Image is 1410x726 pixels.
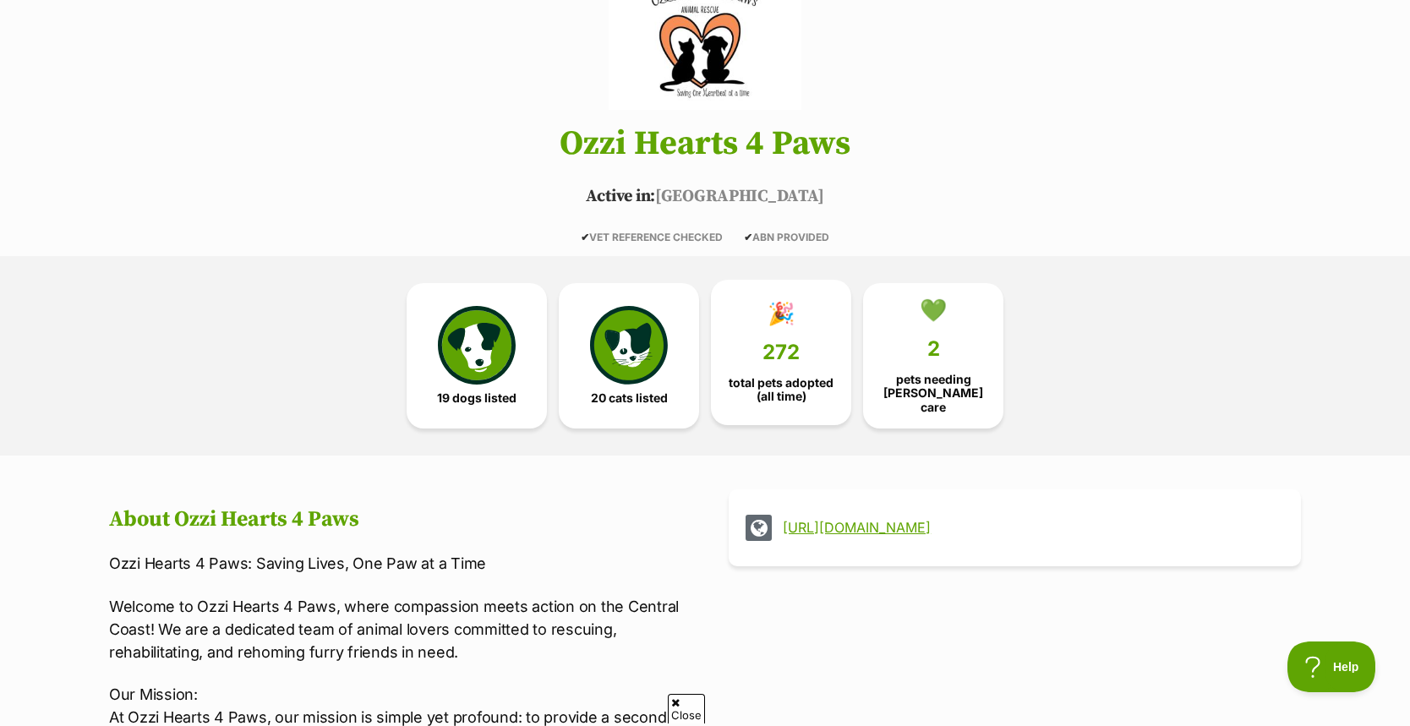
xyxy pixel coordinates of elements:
[581,231,723,243] span: VET REFERENCE CHECKED
[768,301,795,326] div: 🎉
[920,297,947,323] div: 💚
[407,283,547,429] a: 19 dogs listed
[725,376,837,403] span: total pets adopted (all time)
[927,337,940,361] span: 2
[744,231,829,243] span: ABN PROVIDED
[877,373,989,413] span: pets needing [PERSON_NAME] care
[668,694,705,723] span: Close
[109,595,681,663] p: Welcome to Ozzi Hearts 4 Paws, where compassion meets action on the Central Coast! We are a dedic...
[863,283,1003,429] a: 💚 2 pets needing [PERSON_NAME] care
[84,184,1326,210] p: [GEOGRAPHIC_DATA]
[109,552,681,575] p: Ozzi Hearts 4 Paws: Saving Lives, One Paw at a Time
[586,186,655,207] span: Active in:
[559,283,699,429] a: 20 cats listed
[762,341,800,364] span: 272
[711,280,851,425] a: 🎉 272 total pets adopted (all time)
[84,125,1326,162] h1: Ozzi Hearts 4 Paws
[437,391,516,405] span: 19 dogs listed
[744,231,752,243] icon: ✔
[591,391,668,405] span: 20 cats listed
[590,306,668,384] img: cat-icon-068c71abf8fe30c970a85cd354bc8e23425d12f6e8612795f06af48be43a487a.svg
[1287,641,1376,692] iframe: Help Scout Beacon - Open
[783,520,1277,535] a: [URL][DOMAIN_NAME]
[581,231,589,243] icon: ✔
[109,507,681,532] h2: About Ozzi Hearts 4 Paws
[438,306,516,384] img: petrescue-icon-eee76f85a60ef55c4a1927667547b313a7c0e82042636edf73dce9c88f694885.svg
